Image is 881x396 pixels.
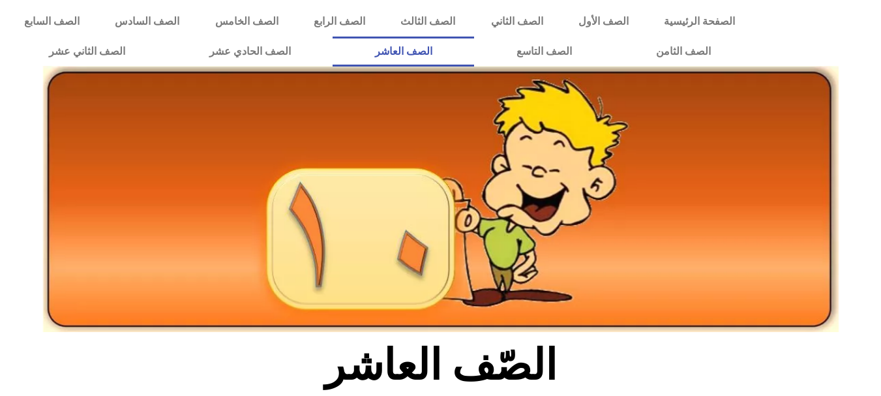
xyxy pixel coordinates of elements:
[198,7,296,37] a: الصف الخامس
[333,37,474,67] a: الصف العاشر
[383,7,473,37] a: الصف الثالث
[7,7,97,37] a: الصف السابع
[97,7,197,37] a: الصف السادس
[7,37,167,67] a: الصف الثاني عشر
[646,7,753,37] a: الصفحة الرئيسية
[614,37,753,67] a: الصف الثامن
[561,7,646,37] a: الصف الأول
[225,340,656,391] h2: الصّف العاشر
[296,7,383,37] a: الصف الرابع
[167,37,333,67] a: الصف الحادي عشر
[474,37,614,67] a: الصف التاسع
[473,7,561,37] a: الصف الثاني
